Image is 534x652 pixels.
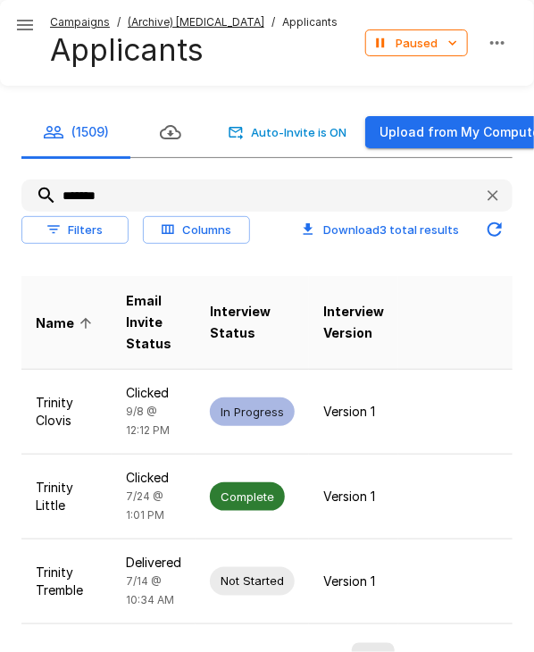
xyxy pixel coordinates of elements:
[126,405,170,437] span: 9/8 @ 12:12 PM
[36,564,97,599] p: Trinity Tremble
[143,216,250,244] button: Columns
[271,13,275,31] span: /
[50,31,338,69] h4: Applicants
[323,403,384,421] p: Version 1
[50,15,110,29] u: Campaigns
[210,489,285,506] span: Complete
[365,29,468,57] button: Paused
[291,216,470,244] button: Download3 total results
[126,384,181,402] p: Clicked
[225,119,351,146] button: Auto-Invite is ON
[117,13,121,31] span: /
[126,290,181,355] span: Email Invite Status
[36,394,97,430] p: Trinity Clovis
[36,313,97,334] span: Name
[21,216,129,244] button: Filters
[282,13,338,31] span: Applicants
[126,554,181,572] p: Delivered
[21,107,130,157] button: (1509)
[323,573,384,590] p: Version 1
[126,489,164,522] span: 7/24 @ 1:01 PM
[210,301,295,344] span: Interview Status
[477,212,513,247] button: Updated Today - 7:25 PM
[128,15,264,29] u: (Archive) [MEDICAL_DATA]
[323,301,384,344] span: Interview Version
[126,469,181,487] p: Clicked
[210,404,295,421] span: In Progress
[210,573,295,589] span: Not Started
[126,574,174,606] span: 7/14 @ 10:34 AM
[323,488,384,506] p: Version 1
[36,479,97,514] p: Trinity Little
